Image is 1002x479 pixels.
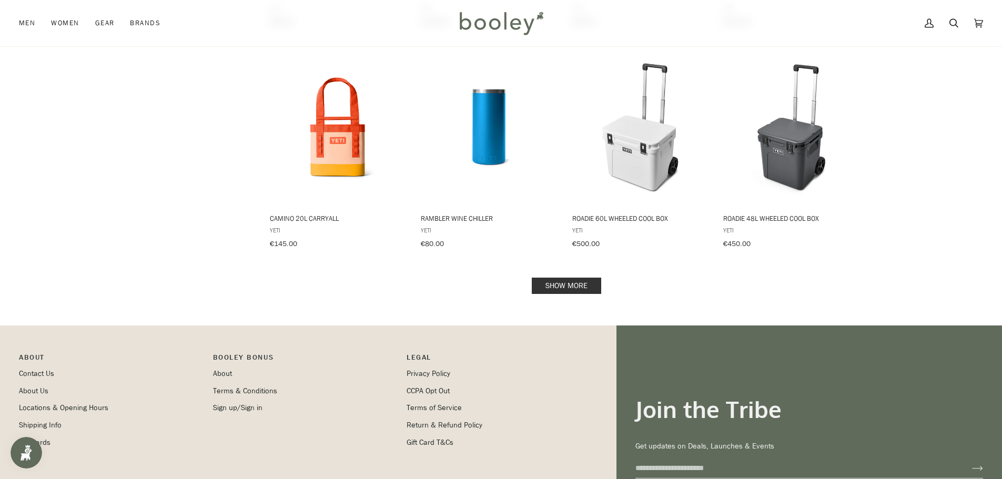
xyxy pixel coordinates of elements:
[213,369,232,379] a: About
[407,403,462,413] a: Terms of Service
[635,395,983,424] h3: Join the Tribe
[532,278,601,294] a: Show more
[723,213,859,223] span: Roadie 48L Wheeled Cool Box
[19,386,48,396] a: About Us
[11,437,42,468] iframe: Button to open loyalty program pop-up
[572,213,709,223] span: Roadie 60L Wheeled Cool Box
[635,441,983,452] p: Get updates on Deals, Launches & Events
[51,18,79,28] span: Women
[95,18,115,28] span: Gear
[421,226,557,235] span: YETI
[571,48,710,252] a: Roadie 60L Wheeled Cool Box
[421,213,557,223] span: Rambler Wine Chiller
[270,281,864,291] div: Pagination
[722,48,861,252] a: Roadie 48L Wheeled Cool Box
[572,226,709,235] span: YETI
[407,352,590,368] p: Pipeline_Footer Sub
[19,420,62,430] a: Shipping Info
[419,48,559,252] a: Rambler Wine Chiller
[407,420,482,430] a: Return & Refund Policy
[723,239,751,249] span: €450.00
[455,8,547,38] img: Booley
[723,226,859,235] span: YETI
[213,403,262,413] a: Sign up/Sign in
[407,386,450,396] a: CCPA Opt Out
[635,458,955,478] input: your-email@example.com
[270,213,406,223] span: Camino 20L Carryall
[722,57,861,197] img: Yeti Roadie 48 L Charcoal - Booley Galway
[421,239,444,249] span: €80.00
[419,57,559,197] img: Yeti Rambler Wine Chiller Big Wave Blue - Booley Galway
[407,369,450,379] a: Privacy Policy
[19,369,54,379] a: Contact Us
[213,352,397,368] p: Booley Bonus
[213,386,277,396] a: Terms & Conditions
[270,239,297,249] span: €145.00
[572,239,600,249] span: €500.00
[19,403,108,413] a: Locations & Opening Hours
[268,48,408,252] a: Camino 20L Carryall
[130,18,160,28] span: Brands
[19,18,35,28] span: Men
[19,352,203,368] p: Pipeline_Footer Main
[955,460,983,477] button: Join
[268,57,408,197] img: Yeti Camino 20L Carryall Peach / Beekeeper - Booley Galway
[270,226,406,235] span: YETI
[407,437,453,447] a: Gift Card T&Cs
